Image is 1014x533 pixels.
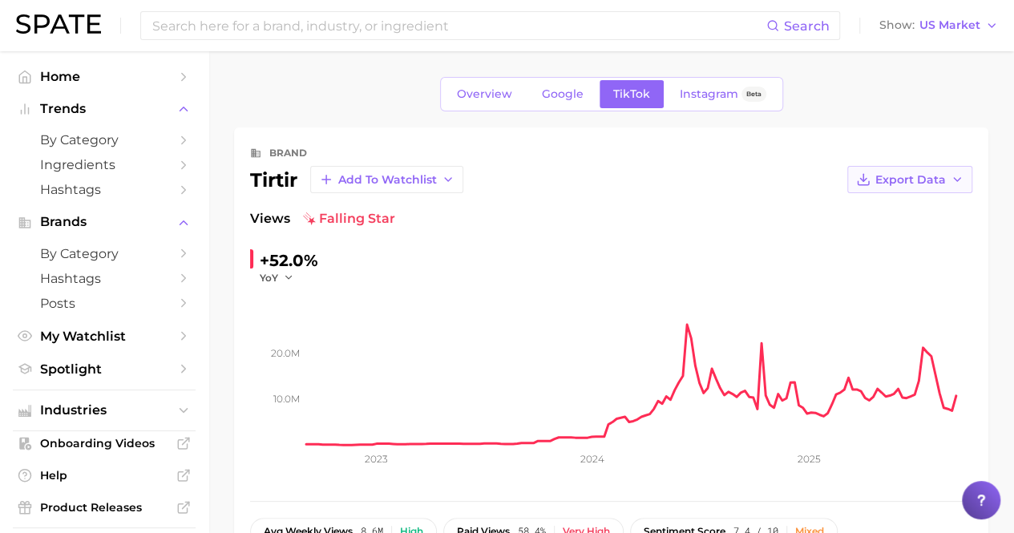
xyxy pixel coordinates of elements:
[875,15,1002,36] button: ShowUS Market
[13,210,196,234] button: Brands
[338,173,437,187] span: Add to Watchlist
[457,87,512,101] span: Overview
[680,87,738,101] span: Instagram
[13,266,196,291] a: Hashtags
[13,97,196,121] button: Trends
[40,500,168,515] span: Product Releases
[16,14,101,34] img: SPATE
[260,248,318,273] div: +52.0%
[273,393,300,405] tspan: 10.0m
[13,431,196,455] a: Onboarding Videos
[40,215,168,229] span: Brands
[151,12,766,39] input: Search here for a brand, industry, or ingredient
[303,212,316,225] img: falling star
[919,21,980,30] span: US Market
[40,436,168,450] span: Onboarding Videos
[310,166,463,193] button: Add to Watchlist
[613,87,650,101] span: TikTok
[580,453,604,465] tspan: 2024
[250,209,290,228] span: Views
[798,453,821,465] tspan: 2025
[13,291,196,316] a: Posts
[13,64,196,89] a: Home
[13,241,196,266] a: by Category
[600,80,664,108] a: TikTok
[40,468,168,483] span: Help
[13,152,196,177] a: Ingredients
[528,80,597,108] a: Google
[542,87,584,101] span: Google
[40,329,168,344] span: My Watchlist
[365,453,388,465] tspan: 2023
[40,296,168,311] span: Posts
[13,127,196,152] a: by Category
[260,271,294,285] button: YoY
[40,403,168,418] span: Industries
[40,361,168,377] span: Spotlight
[443,80,526,108] a: Overview
[13,357,196,382] a: Spotlight
[13,324,196,349] a: My Watchlist
[13,398,196,422] button: Industries
[784,18,830,34] span: Search
[879,21,915,30] span: Show
[40,102,168,116] span: Trends
[847,166,972,193] button: Export Data
[40,157,168,172] span: Ingredients
[40,69,168,84] span: Home
[271,346,300,358] tspan: 20.0m
[875,173,946,187] span: Export Data
[13,463,196,487] a: Help
[40,246,168,261] span: by Category
[269,143,307,163] div: brand
[746,87,762,101] span: Beta
[40,182,168,197] span: Hashtags
[13,177,196,202] a: Hashtags
[303,209,395,228] span: falling star
[13,495,196,519] a: Product Releases
[250,166,463,193] div: tirtir
[40,132,168,147] span: by Category
[666,80,780,108] a: InstagramBeta
[40,271,168,286] span: Hashtags
[260,271,278,285] span: YoY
